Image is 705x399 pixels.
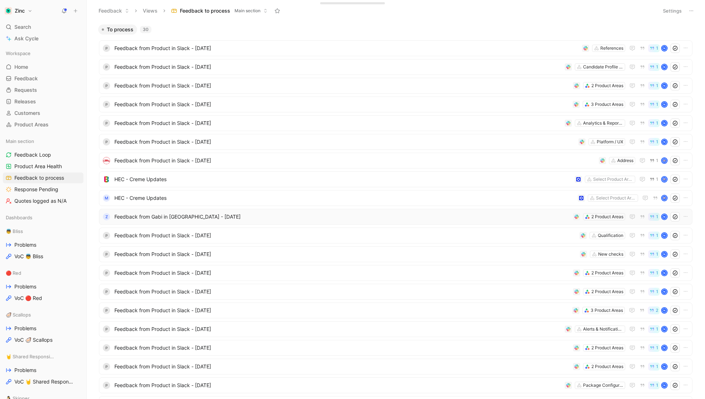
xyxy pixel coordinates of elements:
[103,344,110,351] div: P
[591,82,623,89] div: 2 Product Areas
[114,306,569,315] span: Feedback from Product in Slack - [DATE]
[99,97,692,112] a: PFeedback from Product in Slack - [DATE]3 Product Areas1N
[3,96,83,107] a: Releases
[3,281,83,292] a: Problems
[3,309,83,320] div: 🦪 Scallops
[648,306,660,314] button: 2
[99,228,692,243] a: PFeedback from Product in Slack - [DATE]Qualification1N
[95,5,132,16] button: Feedback
[656,102,658,107] span: 1
[591,344,623,351] div: 2 Product Areas
[597,138,623,145] div: Platform / UX
[3,335,83,345] a: VoC 🦪 Scallops
[14,34,38,43] span: Ask Cycle
[3,108,83,118] a: Customers
[3,22,83,32] div: Search
[598,232,623,239] div: Qualification
[6,269,21,277] span: 🔴 Red
[662,270,667,275] div: N
[656,84,658,88] span: 1
[648,100,660,108] button: 1
[235,7,260,14] span: Main section
[140,26,151,33] div: 30
[583,326,623,333] div: Alerts & Notifications
[114,381,562,390] span: Feedback from Product in Slack - [DATE]
[114,287,570,296] span: Feedback from Product in Slack - [DATE]
[662,289,667,294] div: N
[662,383,667,388] div: N
[14,98,36,105] span: Releases
[99,78,692,94] a: PFeedback from Product in Slack - [DATE]2 Product Areas1N
[99,284,692,300] a: PFeedback from Product in Slack - [DATE]2 Product Areas1N
[99,265,692,281] a: PFeedback from Product in Slack - [DATE]2 Product Areas1N
[648,82,660,90] button: 1
[656,290,658,294] span: 1
[180,7,230,14] span: Feedback to process
[3,226,83,237] div: 👼 Bliss
[3,268,83,304] div: 🔴 RedProblemsVoC 🔴 Red
[648,44,660,52] button: 1
[662,46,667,51] div: N
[14,241,36,248] span: Problems
[648,138,660,146] button: 1
[591,307,623,314] div: 3 Product Areas
[114,250,577,259] span: Feedback from Product in Slack - [DATE]
[14,174,64,181] span: Feedback to process
[15,8,25,14] h1: Zinc
[99,209,692,225] a: ZFeedback from Gabi in [GEOGRAPHIC_DATA] - [DATE]2 Product Areas1N
[114,175,572,184] span: HEC - Creme Updates
[114,362,570,371] span: Feedback from Product in Slack - [DATE]
[648,63,660,71] button: 1
[656,65,658,69] span: 1
[103,120,110,127] div: P
[14,109,40,117] span: Customers
[656,233,658,238] span: 1
[3,136,83,147] div: Main section
[656,121,658,125] span: 1
[114,212,570,221] span: Feedback from Gabi in [GEOGRAPHIC_DATA] - [DATE]
[14,63,28,71] span: Home
[99,359,692,375] a: PFeedback from Product in Slack - [DATE]2 Product Areas1N
[14,197,67,205] span: Quotes logged as N/A
[103,269,110,277] div: P
[114,156,596,165] span: Feedback from Product in Slack - [DATE]
[103,232,110,239] div: P
[14,75,38,82] span: Feedback
[6,50,31,57] span: Workspace
[648,157,660,165] button: 1
[662,345,667,350] div: N
[14,121,49,128] span: Product Areas
[648,175,660,183] button: 1
[14,86,37,94] span: Requests
[114,63,562,71] span: Feedback from Product in Slack - [DATE]
[114,138,576,146] span: Feedback from Product in Slack - [DATE]
[99,340,692,356] a: PFeedback from Product in Slack - [DATE]2 Product Areas1N
[656,383,658,387] span: 1
[99,246,692,262] a: PFeedback from Product in Slack - [DATE]New checks1N
[99,153,692,169] a: logoFeedback from Product in Slack - [DATE]Address1avatar
[591,101,623,108] div: 3 Product Areas
[591,213,623,220] div: 2 Product Areas
[591,269,623,277] div: 2 Product Areas
[103,176,110,183] img: logo
[103,382,110,389] div: P
[114,269,570,277] span: Feedback from Product in Slack - [DATE]
[6,214,32,221] span: Dashboards
[14,163,62,170] span: Product Area Health
[648,344,660,352] button: 1
[662,327,667,332] div: N
[662,308,667,313] div: N
[3,161,83,172] a: Product Area Health
[648,213,660,221] button: 1
[140,5,161,16] button: Views
[3,136,83,206] div: Main sectionFeedback LoopProduct Area HealthFeedback to processResponse PendingQuotes logged as N/A
[662,252,667,257] div: N
[3,351,83,387] div: 🤘 Shared ResponsibilityProblemsVoC 🤘 Shared Responsibility
[591,363,623,370] div: 2 Product Areas
[662,83,667,88] div: N
[14,367,36,374] span: Problems
[648,269,660,277] button: 1
[99,134,692,150] a: PFeedback from Product in Slack - [DATE]Platform / UX1N
[648,363,660,371] button: 1
[662,214,667,219] div: N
